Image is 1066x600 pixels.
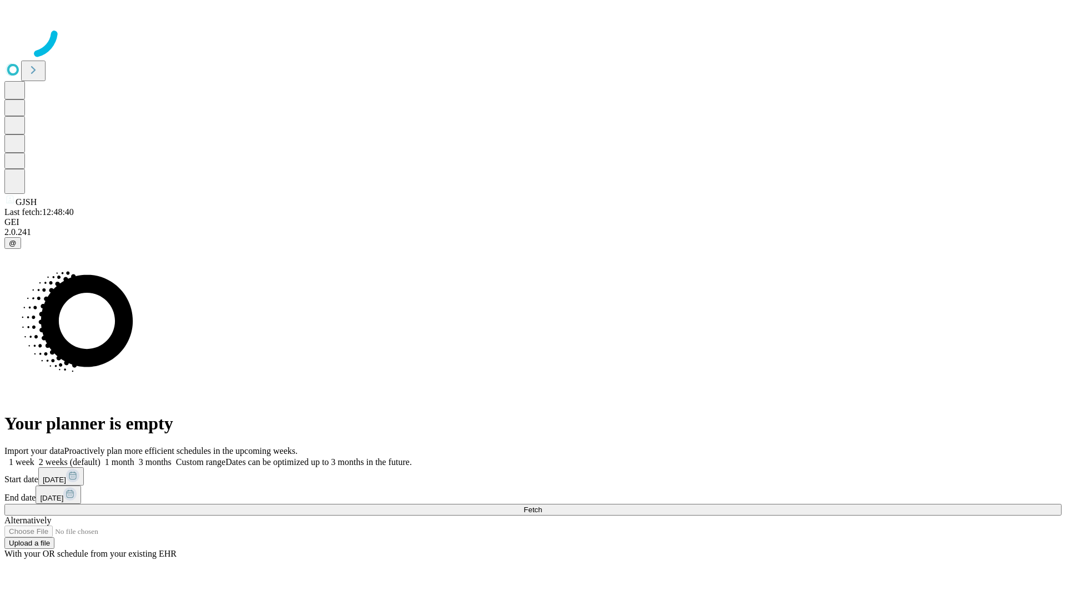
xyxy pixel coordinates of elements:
[524,506,542,514] span: Fetch
[4,217,1062,227] div: GEI
[9,457,34,467] span: 1 week
[43,476,66,484] span: [DATE]
[4,537,54,549] button: Upload a file
[4,413,1062,434] h1: Your planner is empty
[4,467,1062,486] div: Start date
[176,457,225,467] span: Custom range
[38,467,84,486] button: [DATE]
[39,457,100,467] span: 2 weeks (default)
[4,207,74,217] span: Last fetch: 12:48:40
[36,486,81,504] button: [DATE]
[4,237,21,249] button: @
[105,457,134,467] span: 1 month
[4,549,177,558] span: With your OR schedule from your existing EHR
[40,494,63,502] span: [DATE]
[4,516,51,525] span: Alternatively
[4,446,64,456] span: Import your data
[64,446,298,456] span: Proactively plan more efficient schedules in the upcoming weeks.
[225,457,411,467] span: Dates can be optimized up to 3 months in the future.
[139,457,172,467] span: 3 months
[16,197,37,207] span: GJSH
[4,227,1062,237] div: 2.0.241
[4,504,1062,516] button: Fetch
[9,239,17,247] span: @
[4,486,1062,504] div: End date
